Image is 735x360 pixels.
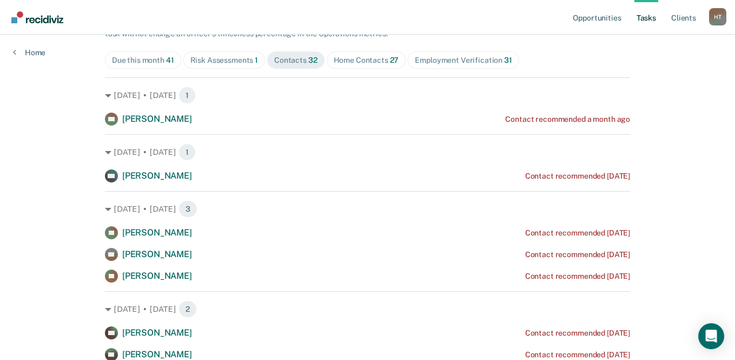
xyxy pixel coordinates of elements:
a: Home [13,48,45,57]
div: Contact recommended [DATE] [525,329,630,338]
div: Risk Assessments [190,56,259,65]
div: Contact recommended [DATE] [525,272,630,281]
img: Recidiviz [11,11,63,23]
span: 1 [255,56,258,64]
span: [PERSON_NAME] [122,227,192,238]
span: 32 [308,56,317,64]
span: 2 [178,300,197,318]
span: 27 [390,56,399,64]
button: Profile dropdown button [709,8,726,25]
span: 41 [166,56,174,64]
div: Due this month [112,56,174,65]
span: [PERSON_NAME] [122,349,192,359]
span: 1 [178,143,196,161]
div: [DATE] • [DATE] 3 [105,200,630,218]
div: Contact recommended [DATE] [525,228,630,238]
span: [PERSON_NAME] [122,114,192,124]
div: [DATE] • [DATE] 1 [105,87,630,104]
div: [DATE] • [DATE] 1 [105,143,630,161]
span: 1 [178,87,196,104]
span: 31 [504,56,512,64]
span: [PERSON_NAME] [122,271,192,281]
div: Contact recommended [DATE] [525,250,630,259]
div: Open Intercom Messenger [698,323,724,349]
span: [PERSON_NAME] [122,328,192,338]
div: [DATE] • [DATE] 2 [105,300,630,318]
div: Home Contacts [334,56,399,65]
div: Contacts [274,56,317,65]
div: Employment Verification [415,56,512,65]
div: Contact recommended [DATE] [525,350,630,359]
span: 3 [178,200,197,218]
span: [PERSON_NAME] [122,171,192,181]
div: Contact recommended a month ago [505,115,630,124]
div: H T [709,8,726,25]
span: [PERSON_NAME] [122,249,192,259]
div: Contact recommended [DATE] [525,172,630,181]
